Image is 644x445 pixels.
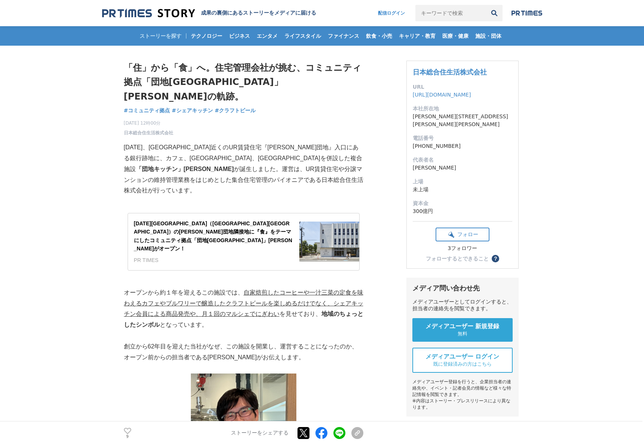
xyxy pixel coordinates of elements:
span: メディアユーザー 新規登録 [425,323,500,330]
span: テクノロジー [188,33,225,39]
span: ビジネス [226,33,253,39]
span: キャリア・教育 [396,33,439,39]
span: #シェアキッチン [172,107,213,114]
button: フォロー [436,228,489,241]
h2: 成果の裏側にあるストーリーをメディアに届ける [201,10,316,16]
span: 医療・健康 [439,33,471,39]
dd: [PHONE_NUMBER] [413,142,512,150]
div: 3フォロワー [436,245,489,252]
span: メディアユーザー ログイン [425,353,500,361]
div: メディア問い合わせ先 [412,284,513,293]
span: [DATE] 12時00分 [124,120,173,127]
span: 施設・団体 [472,33,504,39]
dt: 資本金 [413,199,512,207]
span: ライフスタイル [281,33,324,39]
div: [DATE][GEOGRAPHIC_DATA]（[GEOGRAPHIC_DATA][GEOGRAPHIC_DATA]）の[PERSON_NAME]団地隣接地に『食』をテーマにしたコミュニティ拠点... [134,219,293,253]
a: #シェアキッチン [172,107,213,115]
span: エンタメ [254,33,281,39]
span: ？ [493,256,498,261]
a: キャリア・教育 [396,26,439,46]
p: 創立から62年目を迎えた当社がなぜ、この施設を開業し、運営することになったのか、オープン前からの担当者である[PERSON_NAME]がお伝えします。 [124,341,363,363]
span: #クラフトビール [215,107,256,114]
a: テクノロジー [188,26,225,46]
img: prtimes [512,10,542,16]
dd: [PERSON_NAME][STREET_ADDRESS][PERSON_NAME][PERSON_NAME] [413,113,512,128]
a: [URL][DOMAIN_NAME] [413,92,471,98]
a: ビジネス [226,26,253,46]
span: 既に登録済みの方はこちら [433,361,492,368]
a: エンタメ [254,26,281,46]
div: フォローするとできること [426,256,489,261]
dd: 300億円 [413,207,512,215]
h1: 「住」から「食」へ。住宅管理会社が挑む、コミュニティ拠点「団地[GEOGRAPHIC_DATA]」[PERSON_NAME]の軌跡。 [124,61,363,104]
dt: 本社所在地 [413,105,512,113]
a: 施設・団体 [472,26,504,46]
a: [DATE][GEOGRAPHIC_DATA]（[GEOGRAPHIC_DATA][GEOGRAPHIC_DATA]）の[PERSON_NAME]団地隣接地に『食』をテーマにしたコミュニティ拠点... [128,213,360,271]
a: 飲食・小売 [363,26,395,46]
a: 日本総合住生活株式会社 [124,129,173,136]
span: 飲食・小売 [363,33,395,39]
dt: 上場 [413,178,512,186]
p: [DATE]、[GEOGRAPHIC_DATA]近くのUR賃貸住宅『[PERSON_NAME]団地』入口にある銀行跡地に、カフェ、[GEOGRAPHIC_DATA]、[GEOGRAPHIC_DA... [124,142,363,196]
button: ？ [492,255,499,262]
a: #コミュニティ拠点 [124,107,170,115]
div: メディアユーザーとしてログインすると、担当者の連絡先を閲覧できます。 [412,299,513,312]
p: 9 [124,435,131,439]
a: ライフスタイル [281,26,324,46]
dt: 代表者名 [413,156,512,164]
dd: [PERSON_NAME] [413,164,512,172]
a: ファイナンス [325,26,362,46]
a: メディアユーザー 新規登録 無料 [412,318,513,342]
a: メディアユーザー ログイン 既に登録済みの方はこちら [412,348,513,373]
dt: URL [413,83,512,91]
dt: 電話番号 [413,134,512,142]
u: 自家焙煎したコーヒーや一汁三菜の定食を味わえるカフェやブルワリーで醸造したクラフトビールを楽しめるだけでなく、シェアキッチン会員による商品発売や、月１回のマルシェでにぎわい [124,289,363,317]
p: ストーリーをシェアする [231,430,289,437]
a: 医療・健康 [439,26,471,46]
div: メディアユーザー登録を行うと、企業担当者の連絡先や、イベント・記者会見の情報など様々な特記情報を閲覧できます。 ※内容はストーリー・プレスリリースにより異なります。 [412,379,513,411]
strong: 「団地キッチン」[PERSON_NAME] [136,166,234,172]
span: ファイナンス [325,33,362,39]
a: 成果の裏側にあるストーリーをメディアに届ける 成果の裏側にあるストーリーをメディアに届ける [102,8,316,18]
dd: 未上場 [413,186,512,193]
a: 配信ログイン [370,5,412,21]
input: キーワードで検索 [415,5,486,21]
p: オープンから約１年を迎えるこの施設では、 を見せており、 となっています。 [124,287,363,330]
span: 無料 [458,330,467,337]
div: PR TIMES [134,256,293,264]
span: #コミュニティ拠点 [124,107,170,114]
button: 検索 [486,5,503,21]
img: 成果の裏側にあるストーリーをメディアに届ける [102,8,195,18]
a: #クラフトビール [215,107,256,115]
a: 日本総合住生活株式会社 [413,68,487,76]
